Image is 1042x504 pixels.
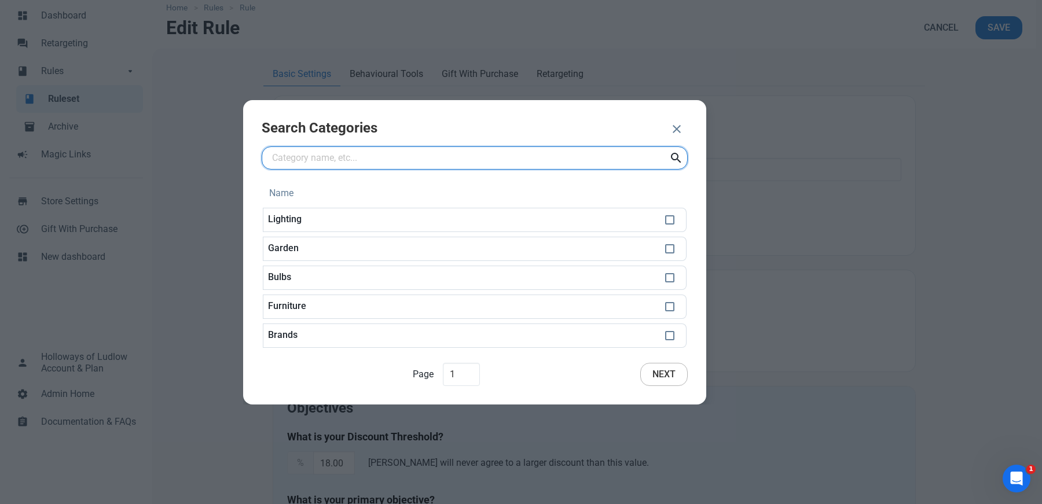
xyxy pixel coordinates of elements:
[1026,465,1036,474] span: 1
[268,272,656,282] p: Bulbs
[1003,465,1030,492] iframe: Intercom live chat
[269,186,293,200] span: Name
[652,367,676,381] span: Next
[268,243,656,253] p: Garden
[268,301,656,311] p: Furniture
[262,119,661,137] h2: Search Categories
[262,146,688,170] input: Category name, etc...
[268,330,656,340] p: Brands
[268,214,656,225] p: Lighting
[262,363,640,386] div: Page
[640,363,688,386] button: Next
